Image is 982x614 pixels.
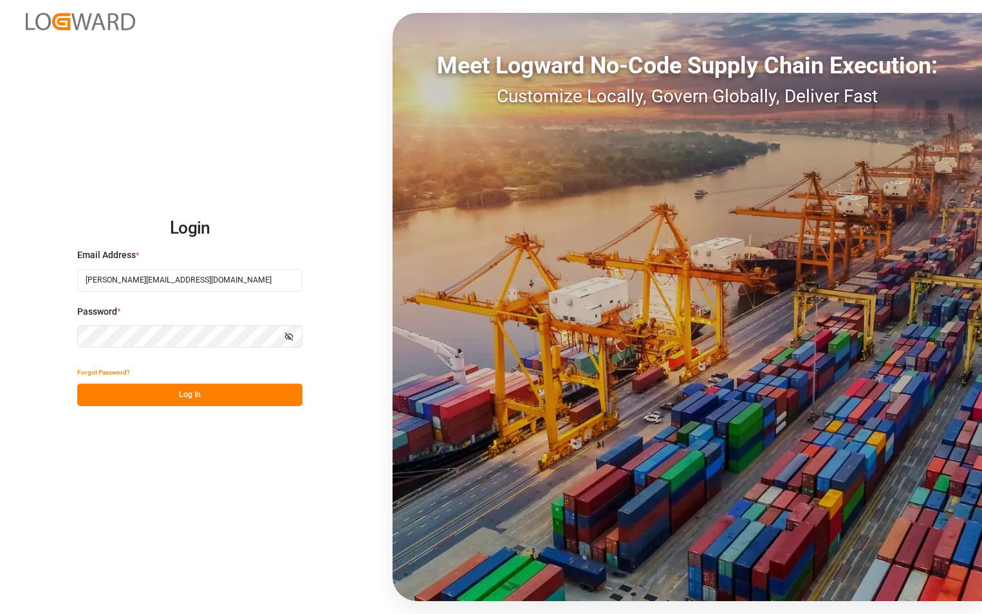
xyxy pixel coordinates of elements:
span: Password [77,305,117,319]
button: Log In [77,384,302,406]
div: Customize Locally, Govern Globally, Deliver Fast [393,83,982,110]
button: Forgot Password? [77,361,130,384]
span: Email Address [77,248,136,262]
input: Enter your email [77,269,302,292]
h2: Login [77,208,302,249]
div: Meet Logward No-Code Supply Chain Execution: [393,48,982,83]
img: Logward_new_orange.png [26,13,135,30]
